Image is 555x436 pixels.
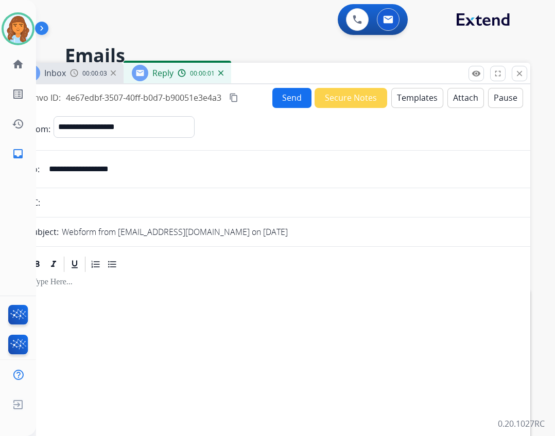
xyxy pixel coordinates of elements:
mat-icon: content_copy [229,93,238,102]
p: Webform from [EMAIL_ADDRESS][DOMAIN_NAME] on [DATE] [62,226,288,238]
p: From: [28,123,50,135]
img: avatar [4,14,32,43]
button: Pause [488,88,523,108]
div: Bold [29,257,45,272]
mat-icon: fullscreen [493,69,502,78]
div: Ordered List [88,257,103,272]
div: Italic [46,257,61,272]
button: Templates [391,88,443,108]
span: Inbox [44,67,66,79]
div: Underline [67,257,82,272]
mat-icon: inbox [12,148,24,160]
p: Convo ID: [24,92,61,104]
div: Bullet List [105,257,120,272]
mat-icon: history [12,118,24,130]
span: 00:00:03 [82,69,107,78]
span: 00:00:01 [190,69,215,78]
mat-icon: list_alt [12,88,24,100]
mat-icon: close [515,69,524,78]
mat-icon: remove_red_eye [472,69,481,78]
button: Send [272,88,311,108]
span: 4e67edbf-3507-40ff-b0d7-b90051e3e4a3 [66,92,221,103]
button: Secure Notes [315,88,387,108]
p: Subject: [28,226,59,238]
button: Attach [447,88,484,108]
mat-icon: home [12,58,24,70]
p: 0.20.1027RC [498,417,545,430]
h2: Emails [65,45,530,66]
span: Reply [152,67,174,79]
